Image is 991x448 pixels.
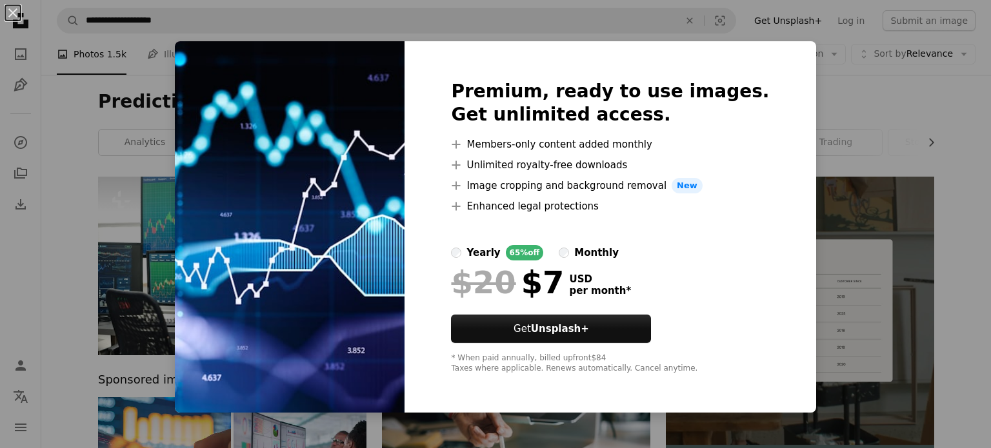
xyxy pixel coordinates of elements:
input: yearly65%off [451,248,461,258]
div: yearly [466,245,500,260]
div: 65% off [506,245,544,260]
button: GetUnsplash+ [451,315,651,343]
li: Unlimited royalty-free downloads [451,157,769,173]
span: USD [569,273,631,285]
strong: Unsplash+ [531,323,589,335]
img: premium_photo-1681487767138-ddf2d67b35c1 [175,41,405,413]
span: New [672,178,703,193]
span: $20 [451,266,516,299]
div: monthly [574,245,619,260]
span: per month * [569,285,631,297]
input: monthly [559,248,569,258]
li: Enhanced legal protections [451,199,769,214]
div: $7 [451,266,564,299]
h2: Premium, ready to use images. Get unlimited access. [451,80,769,126]
div: * When paid annually, billed upfront $84 Taxes where applicable. Renews automatically. Cancel any... [451,353,769,374]
li: Image cropping and background removal [451,178,769,193]
li: Members-only content added monthly [451,137,769,152]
